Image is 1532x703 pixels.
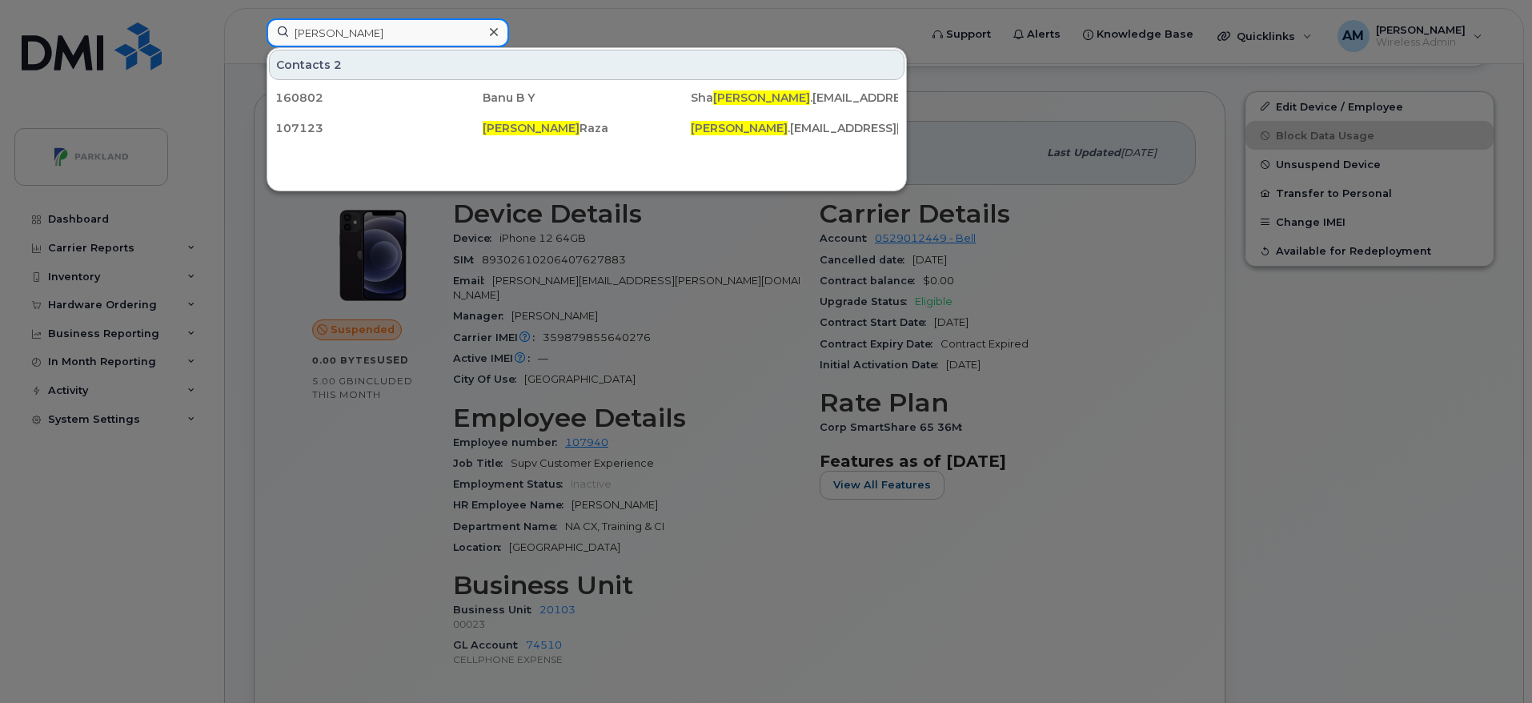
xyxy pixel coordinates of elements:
div: .[EMAIL_ADDRESS][DOMAIN_NAME] [691,120,898,136]
span: [PERSON_NAME] [691,121,788,135]
div: Sha .[EMAIL_ADDRESS][DOMAIN_NAME] [691,90,898,106]
div: Banu B Y [483,90,690,106]
span: [PERSON_NAME] [483,121,580,135]
div: 107123 [275,120,483,136]
input: Find something... [267,18,509,47]
span: 2 [334,57,342,73]
a: 107123[PERSON_NAME]Raza[PERSON_NAME].[EMAIL_ADDRESS][DOMAIN_NAME] [269,114,904,143]
div: 160802 [275,90,483,106]
span: [PERSON_NAME] [713,90,810,105]
a: 160802Banu B YSha[PERSON_NAME].[EMAIL_ADDRESS][DOMAIN_NAME] [269,83,904,112]
div: Raza [483,120,690,136]
div: Contacts [269,50,904,80]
